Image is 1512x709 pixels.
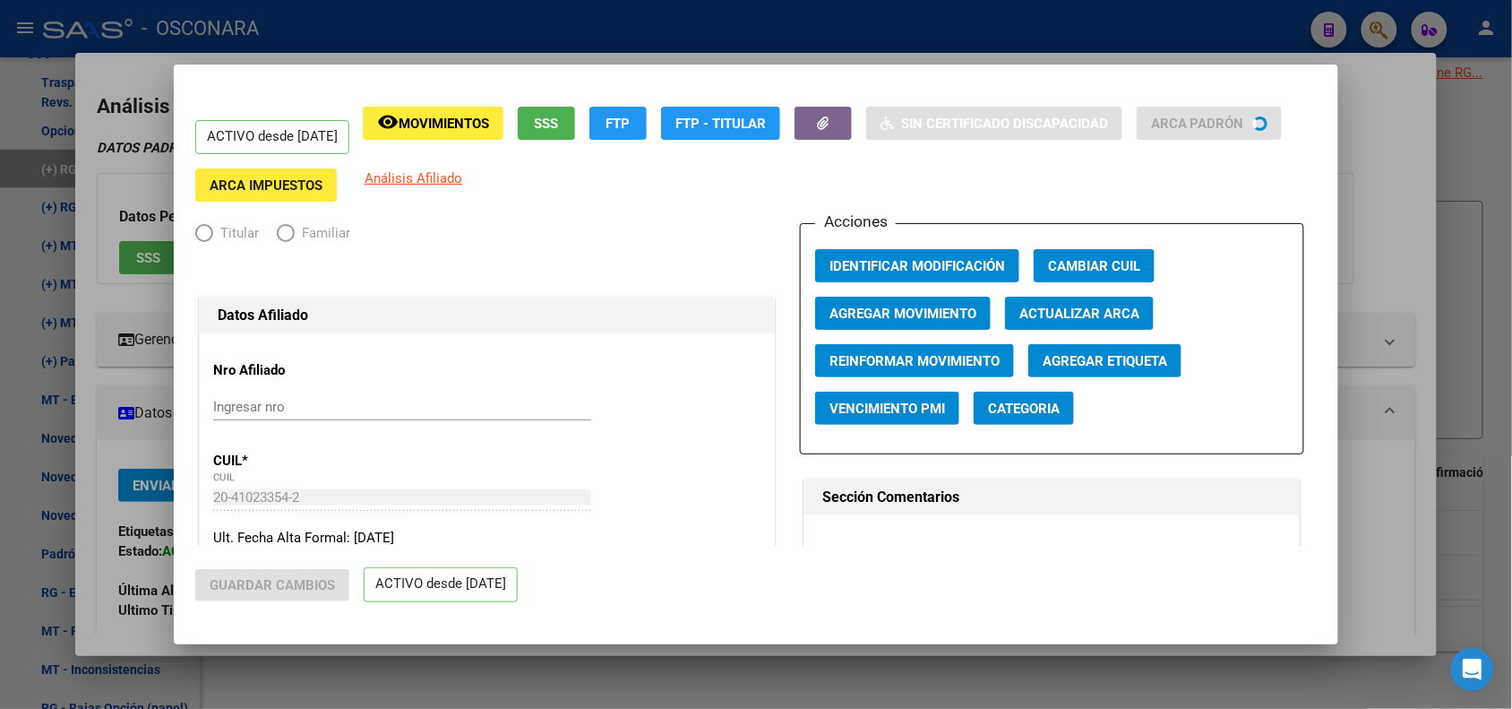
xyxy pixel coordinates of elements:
[365,170,462,186] span: Análisis Afiliado
[815,297,991,330] button: Agregar Movimiento
[218,305,756,326] h1: Datos Afiliado
[377,111,399,133] mat-icon: remove_red_eye
[1043,353,1167,369] span: Agregar Etiqueta
[1019,306,1139,322] span: Actualizar ARCA
[363,107,503,140] button: Movimientos
[822,487,1282,508] h1: Sección Comentarios
[829,353,1000,369] span: Reinformar Movimiento
[213,528,760,549] div: Ult. Fecha Alta Formal: [DATE]
[815,249,1019,282] button: Identificar Modificación
[213,223,259,244] span: Titular
[1034,249,1155,282] button: Cambiar CUIL
[195,229,368,245] mat-radio-group: Elija una opción
[399,116,489,132] span: Movimientos
[1451,648,1494,691] div: Open Intercom Messenger
[675,116,766,132] span: FTP - Titular
[974,392,1074,425] button: Categoria
[210,577,335,593] span: Guardar Cambios
[1028,344,1181,377] button: Agregar Etiqueta
[1005,297,1154,330] button: Actualizar ARCA
[364,567,518,602] p: ACTIVO desde [DATE]
[606,116,631,132] span: FTP
[1137,107,1282,140] button: ARCA Padrón
[589,107,647,140] button: FTP
[661,107,780,140] button: FTP - Titular
[195,120,349,155] p: ACTIVO desde [DATE]
[1151,116,1244,132] span: ARCA Padrón
[815,210,896,233] h3: Acciones
[818,544,1286,567] h3: Comentarios Obra Social:
[195,569,349,601] button: Guardar Cambios
[988,401,1060,417] span: Categoria
[815,344,1014,377] button: Reinformar Movimiento
[535,116,559,132] span: SSS
[1048,258,1140,274] span: Cambiar CUIL
[901,116,1108,132] span: Sin Certificado Discapacidad
[213,451,377,471] p: CUIL
[829,401,945,417] span: Vencimiento PMI
[518,107,575,140] button: SSS
[866,107,1122,140] button: Sin Certificado Discapacidad
[195,169,337,202] button: ARCA Impuestos
[210,177,322,194] span: ARCA Impuestos
[829,306,976,322] span: Agregar Movimiento
[213,360,377,381] p: Nro Afiliado
[829,258,1005,274] span: Identificar Modificación
[295,223,350,244] span: Familiar
[815,392,959,425] button: Vencimiento PMI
